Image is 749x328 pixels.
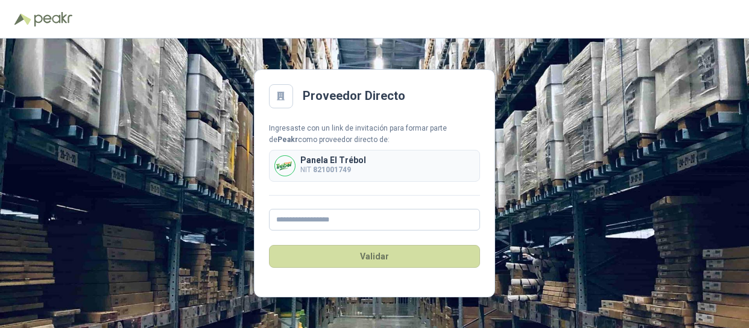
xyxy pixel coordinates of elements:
p: Panela El Trébol [300,156,366,164]
img: Company Logo [275,156,295,176]
p: NIT [300,164,366,176]
div: Ingresaste con un link de invitación para formar parte de como proveedor directo de: [269,123,480,146]
h2: Proveedor Directo [303,87,405,105]
img: Logo [14,13,31,25]
img: Peakr [34,12,72,26]
button: Validar [269,245,480,268]
b: 821001749 [313,166,351,174]
b: Peakr [277,135,298,144]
